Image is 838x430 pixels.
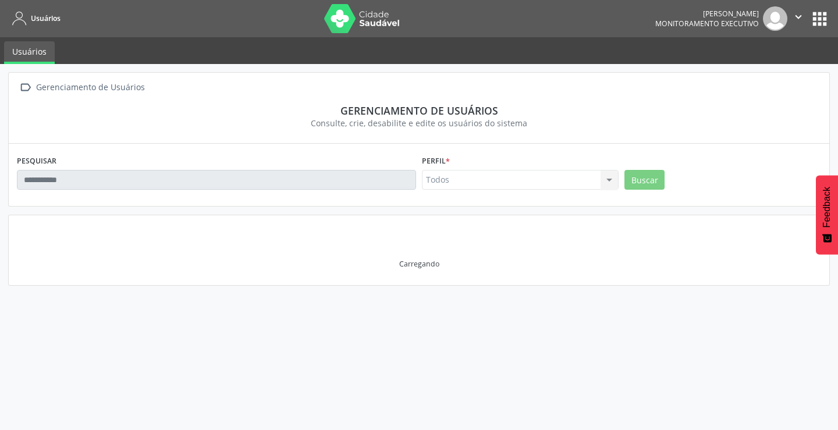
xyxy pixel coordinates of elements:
button: apps [809,9,830,29]
i:  [17,79,34,96]
div: Gerenciamento de usuários [25,104,813,117]
a: Usuários [4,41,55,64]
div: Consulte, crie, desabilite e edite os usuários do sistema [25,117,813,129]
span: Monitoramento Executivo [655,19,759,29]
button:  [787,6,809,31]
div: [PERSON_NAME] [655,9,759,19]
span: Usuários [31,13,61,23]
div: Carregando [399,259,439,269]
a:  Gerenciamento de Usuários [17,79,147,96]
button: Buscar [624,170,665,190]
i:  [792,10,805,23]
img: img [763,6,787,31]
label: PESQUISAR [17,152,56,170]
span: Feedback [822,187,832,228]
div: Gerenciamento de Usuários [34,79,147,96]
label: Perfil [422,152,450,170]
button: Feedback - Mostrar pesquisa [816,175,838,254]
a: Usuários [8,9,61,28]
